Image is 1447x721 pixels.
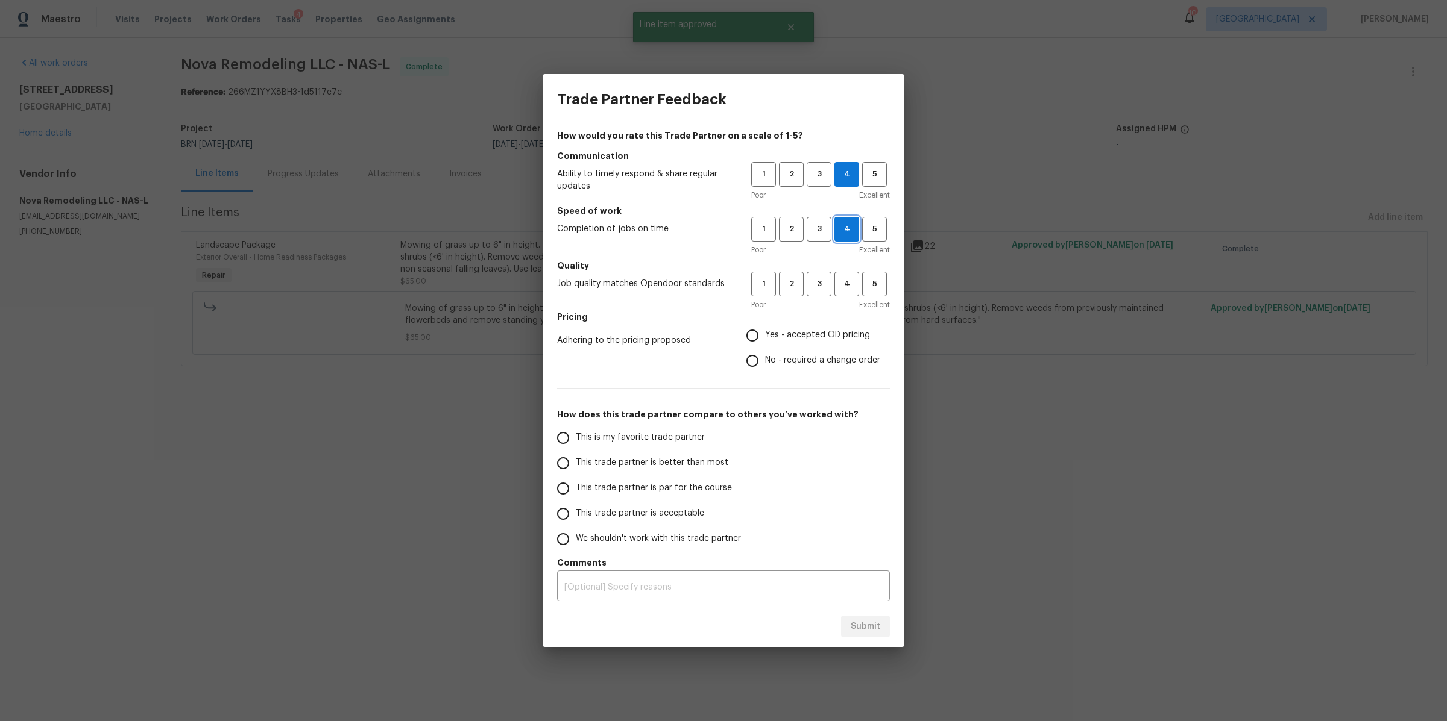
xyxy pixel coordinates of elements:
[765,329,870,342] span: Yes - accepted OD pricing
[746,323,890,373] div: Pricing
[557,150,890,162] h5: Communication
[859,244,890,256] span: Excellent
[576,507,704,520] span: This trade partner is acceptable
[576,482,732,495] span: This trade partner is par for the course
[557,91,727,108] h3: Trade Partner Feedback
[859,299,890,311] span: Excellent
[765,354,880,367] span: No - required a change order
[751,272,776,296] button: 1
[780,222,802,236] span: 2
[752,167,775,181] span: 1
[863,167,886,181] span: 5
[576,457,728,469] span: This trade partner is better than most
[557,278,732,290] span: Job quality matches Opendoor standards
[751,189,766,201] span: Poor
[557,168,732,192] span: Ability to timely respond & share regular updates
[751,299,766,311] span: Poor
[751,162,776,187] button: 1
[576,532,741,545] span: We shouldn't work with this trade partner
[808,167,830,181] span: 3
[557,311,890,323] h5: Pricing
[863,277,886,291] span: 5
[862,162,887,187] button: 5
[807,272,831,296] button: 3
[779,272,804,296] button: 2
[557,425,890,552] div: How does this trade partner compare to others you’ve worked with?
[780,167,802,181] span: 2
[862,217,887,242] button: 5
[834,217,859,242] button: 4
[834,272,859,296] button: 4
[557,260,890,272] h5: Quality
[779,162,804,187] button: 2
[863,222,886,236] span: 5
[752,222,775,236] span: 1
[808,277,830,291] span: 3
[835,167,859,181] span: 4
[779,217,804,242] button: 2
[751,244,766,256] span: Poor
[862,272,887,296] button: 5
[808,222,830,236] span: 3
[807,217,831,242] button: 3
[836,277,858,291] span: 4
[557,557,890,569] h5: Comments
[557,205,890,217] h5: Speed of work
[751,217,776,242] button: 1
[835,222,859,236] span: 4
[557,223,732,235] span: Completion of jobs on time
[859,189,890,201] span: Excellent
[834,162,859,187] button: 4
[780,277,802,291] span: 2
[557,408,890,420] h5: How does this trade partner compare to others you’ve worked with?
[752,277,775,291] span: 1
[557,130,890,142] h4: How would you rate this Trade Partner on a scale of 1-5?
[557,334,727,346] span: Adhering to the pricing proposed
[807,162,831,187] button: 3
[576,431,705,444] span: This is my favorite trade partner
